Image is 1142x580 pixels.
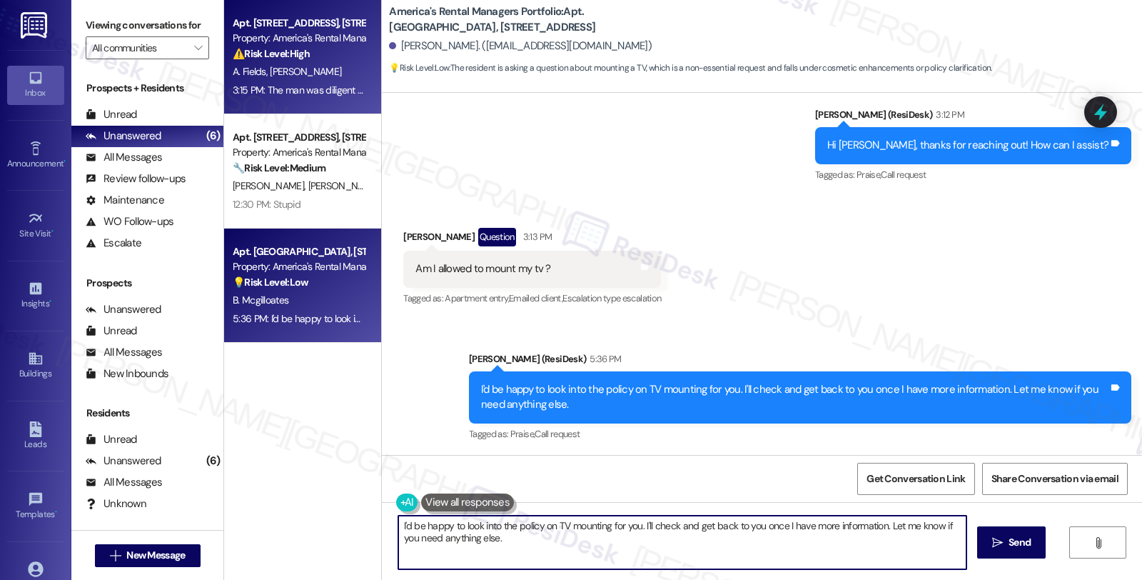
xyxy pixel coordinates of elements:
[71,276,223,291] div: Prospects
[415,261,550,276] div: Am I allowed to mount my tv ?
[86,214,173,229] div: WO Follow-ups
[64,156,66,166] span: •
[992,537,1003,549] i: 
[7,66,64,104] a: Inbox
[469,424,1131,444] div: Tagged as:
[71,81,223,96] div: Prospects + Residents
[827,138,1108,153] div: Hi [PERSON_NAME], thanks for reaching out! How can I assist?
[51,226,54,236] span: •
[389,4,674,35] b: America's Rental Managers Portfolio: Apt. [GEOGRAPHIC_DATA], [STREET_ADDRESS]
[86,129,161,144] div: Unanswered
[233,47,310,60] strong: ⚠️ Risk Level: High
[233,259,365,274] div: Property: America's Rental Managers Portfolio
[86,496,146,511] div: Unknown
[445,292,509,304] span: Apartment entry ,
[86,324,137,339] div: Unread
[271,65,342,78] span: [PERSON_NAME]
[7,346,64,385] a: Buildings
[881,169,926,181] span: Call request
[520,229,552,244] div: 3:13 PM
[21,12,50,39] img: ResiDesk Logo
[86,236,141,251] div: Escalate
[86,150,162,165] div: All Messages
[203,450,224,472] div: (6)
[233,198,300,211] div: 12:30 PM: Stupid
[1009,535,1031,550] span: Send
[398,516,966,569] textarea: To enrich screen reader interactions, please activate Accessibility in Grammarly extension settings
[233,145,365,160] div: Property: America's Rental Managers Portfolio
[71,406,223,421] div: Residents
[92,36,186,59] input: All communities
[86,14,209,36] label: Viewing conversations for
[7,206,64,245] a: Site Visit •
[86,193,164,208] div: Maintenance
[389,62,449,74] strong: 💡 Risk Level: Low
[95,544,201,567] button: New Message
[233,84,890,96] div: 3:15 PM: The man was diligent and friendly when fixing the issue, but after he left the toilet wa...
[86,345,162,360] div: All Messages
[7,276,64,315] a: Insights •
[233,276,308,289] strong: 💡 Risk Level: Low
[233,179,308,192] span: [PERSON_NAME]
[932,107,964,122] div: 3:12 PM
[126,548,185,563] span: New Message
[856,169,881,181] span: Praise ,
[233,31,365,46] div: Property: America's Rental Managers Portfolio
[481,382,1108,413] div: I'd be happy to look into the policy on TV mounting for you. I'll check and get back to you once ...
[469,351,1131,371] div: [PERSON_NAME] (ResiDesk)
[308,179,380,192] span: [PERSON_NAME]
[866,471,965,486] span: Get Conversation Link
[7,417,64,456] a: Leads
[7,487,64,526] a: Templates •
[1093,537,1103,549] i: 
[510,428,535,440] span: Praise ,
[194,42,202,54] i: 
[509,292,562,304] span: Emailed client ,
[233,161,325,174] strong: 🔧 Risk Level: Medium
[203,125,224,147] div: (6)
[49,296,51,306] span: •
[389,61,991,76] span: : The resident is asking a question about mounting a TV, which is a non-essential request and fal...
[233,16,365,31] div: Apt. [STREET_ADDRESS], [STREET_ADDRESS]
[86,454,161,469] div: Unanswered
[233,312,920,325] div: 5:36 PM: I'd be happy to look into the policy on TV mounting for you. I'll check and get back to ...
[86,171,186,186] div: Review follow-ups
[86,107,137,122] div: Unread
[815,107,1131,127] div: [PERSON_NAME] (ResiDesk)
[478,228,516,246] div: Question
[110,550,121,561] i: 
[389,39,652,54] div: [PERSON_NAME]. ([EMAIL_ADDRESS][DOMAIN_NAME])
[233,244,365,259] div: Apt. [GEOGRAPHIC_DATA], [STREET_ADDRESS]
[586,351,621,366] div: 5:36 PM
[233,130,365,145] div: Apt. [STREET_ADDRESS], [STREET_ADDRESS]
[403,228,661,251] div: [PERSON_NAME]
[55,507,57,517] span: •
[86,366,168,381] div: New Inbounds
[977,526,1046,559] button: Send
[562,292,661,304] span: Escalation type escalation
[535,428,580,440] span: Call request
[991,471,1118,486] span: Share Conversation via email
[233,294,288,306] span: B. Mcgilloates
[233,65,270,78] span: A. Fields
[857,463,974,495] button: Get Conversation Link
[86,302,161,317] div: Unanswered
[403,288,661,309] div: Tagged as:
[815,164,1131,185] div: Tagged as:
[982,463,1128,495] button: Share Conversation via email
[86,432,137,447] div: Unread
[86,475,162,490] div: All Messages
